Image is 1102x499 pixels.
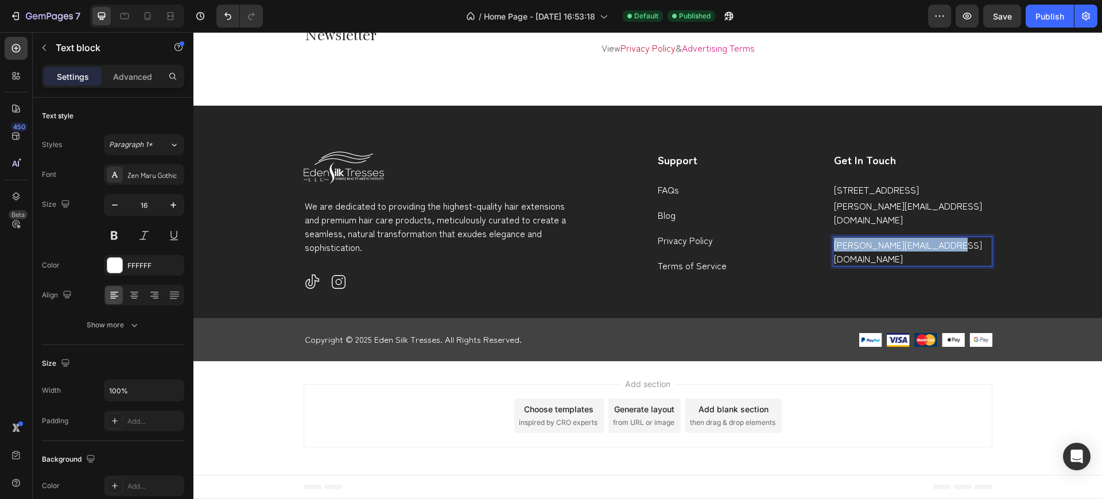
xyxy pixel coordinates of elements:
div: Add blank section [505,371,575,383]
p: [PERSON_NAME][EMAIL_ADDRESS][DOMAIN_NAME] [641,206,798,233]
img: Alt Image [748,301,771,315]
img: Alt Image [693,301,716,315]
div: Choose templates [331,371,400,383]
div: Size [42,197,72,212]
div: Color [42,481,60,491]
div: Background [42,452,98,467]
p: Advanced [113,71,152,83]
button: Show more [42,315,184,335]
button: Publish [1026,5,1074,28]
div: Padding [42,416,68,426]
div: Show more [87,319,140,331]
p: 7 [75,9,80,23]
img: Alt Image [721,301,744,315]
p: Text block [56,41,153,55]
span: / [479,10,482,22]
button: Paragraph 1* [104,134,184,155]
div: Generate layout [421,371,481,383]
img: Alt Image [776,301,799,315]
span: inspired by CRO experts [325,385,404,396]
p: Blog [464,176,622,189]
div: Text style [42,111,73,121]
p: Settings [57,71,89,83]
span: then drag & drop elements [496,385,582,396]
div: Beta [9,210,28,219]
span: Paragraph 1* [109,140,153,150]
div: Width [42,385,61,396]
div: Styles [42,140,62,150]
div: Rich Text Editor. Editing area: main [639,204,799,234]
p: Get In Touch [641,121,798,135]
button: 7 [5,5,86,28]
p: Copyright © 2025 Eden Silk Tresses. All Rights Reserved. [111,301,444,314]
p: [PERSON_NAME][EMAIL_ADDRESS][DOMAIN_NAME] [641,167,798,194]
iframe: Design area [193,32,1102,499]
div: Color [42,260,60,270]
div: FFFFFF [127,261,181,271]
span: from URL or image [420,385,481,396]
div: Undo/Redo [216,5,263,28]
div: Add... [127,481,181,492]
p: Support [464,121,622,135]
span: Default [634,11,658,21]
span: Home Page - [DATE] 16:53:18 [484,10,595,22]
p: FAQs [464,150,622,164]
div: Size [42,356,72,372]
div: Align [42,288,74,303]
span: Save [993,11,1012,21]
div: Open Intercom Messenger [1063,443,1091,470]
p: Terms of Service [464,226,622,240]
p: Privacy Policy [464,201,622,215]
div: Add... [127,416,181,427]
button: Save [983,5,1021,28]
span: Add section [427,346,482,358]
div: 450 [11,122,28,131]
div: Publish [1035,10,1064,22]
img: Alt Image [666,301,689,315]
input: Auto [104,380,184,401]
div: Zen Maru Gothic [127,170,181,180]
div: Font [42,169,56,180]
p: [STREET_ADDRESS] [641,150,798,164]
span: Published [679,11,711,21]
